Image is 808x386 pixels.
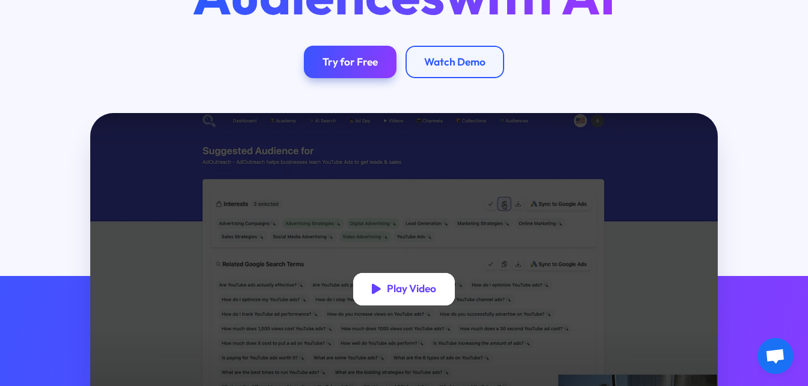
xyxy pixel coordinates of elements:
div: Play Video [387,283,436,296]
div: Try for Free [322,56,378,69]
a: Open chat [757,338,794,374]
div: Watch Demo [424,56,486,69]
a: Try for Free [304,46,396,78]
